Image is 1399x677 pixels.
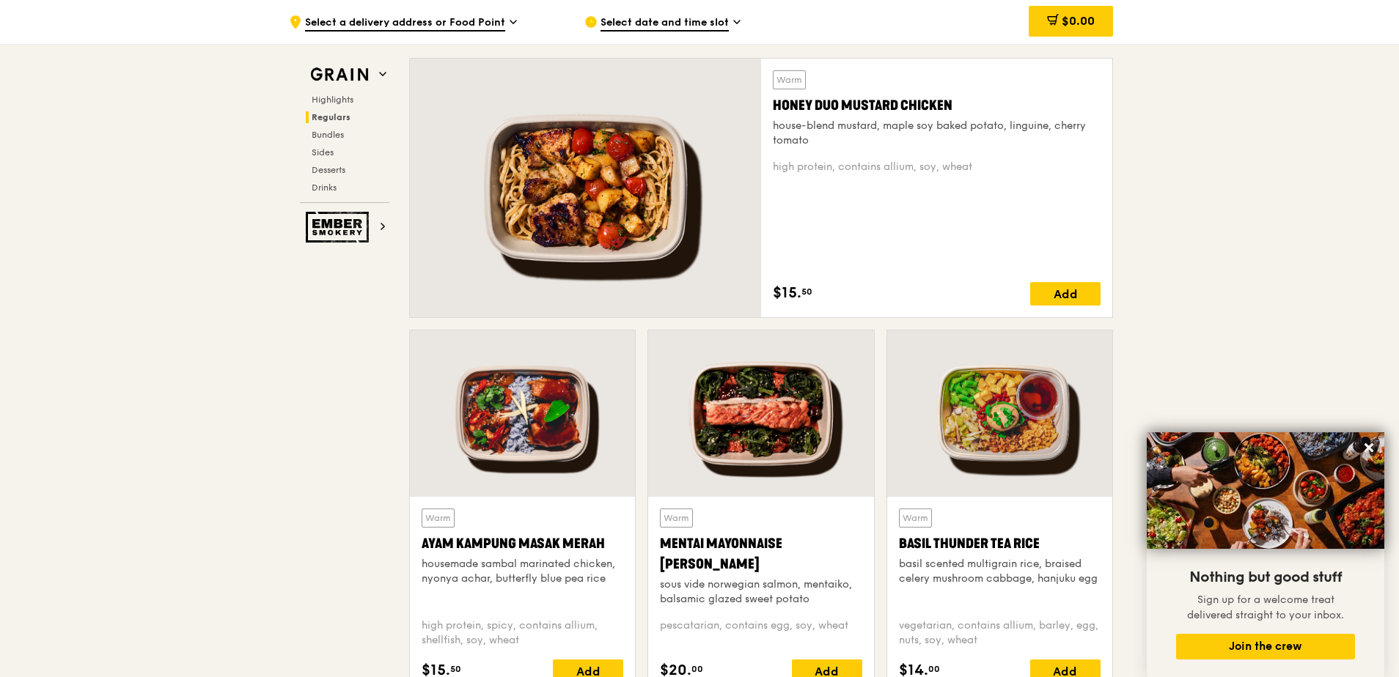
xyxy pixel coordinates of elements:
[660,577,862,607] div: sous vide norwegian salmon, mentaiko, balsamic glazed sweet potato
[1187,593,1344,621] span: Sign up for a welcome treat delivered straight to your inbox.
[773,95,1101,116] div: Honey Duo Mustard Chicken
[801,286,812,297] span: 50
[450,663,461,675] span: 50
[305,15,505,32] span: Select a delivery address or Food Point
[1147,432,1384,549] img: DSC07876-Edit02-Large.jpeg
[312,112,350,122] span: Regulars
[601,15,729,32] span: Select date and time slot
[691,663,703,675] span: 00
[899,533,1101,554] div: Basil Thunder Tea Rice
[306,212,373,243] img: Ember Smokery web logo
[928,663,940,675] span: 00
[899,618,1101,648] div: vegetarian, contains allium, barley, egg, nuts, soy, wheat
[312,95,353,105] span: Highlights
[899,508,932,528] div: Warm
[422,557,623,586] div: housemade sambal marinated chicken, nyonya achar, butterfly blue pea rice
[1357,436,1381,459] button: Close
[312,130,344,140] span: Bundles
[312,165,345,175] span: Desserts
[773,282,801,304] span: $15.
[773,119,1101,148] div: house-blend mustard, maple soy baked potato, linguine, cherry tomato
[1030,282,1101,306] div: Add
[422,618,623,648] div: high protein, spicy, contains allium, shellfish, soy, wheat
[306,62,373,88] img: Grain web logo
[660,618,862,648] div: pescatarian, contains egg, soy, wheat
[1189,569,1342,586] span: Nothing but good stuff
[660,533,862,574] div: Mentai Mayonnaise [PERSON_NAME]
[312,182,337,193] span: Drinks
[1176,634,1355,659] button: Join the crew
[422,508,455,528] div: Warm
[773,70,806,89] div: Warm
[1062,14,1095,28] span: $0.00
[422,533,623,554] div: Ayam Kampung Masak Merah
[312,147,334,158] span: Sides
[899,557,1101,586] div: basil scented multigrain rice, braised celery mushroom cabbage, hanjuku egg
[773,160,1101,174] div: high protein, contains allium, soy, wheat
[660,508,693,528] div: Warm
